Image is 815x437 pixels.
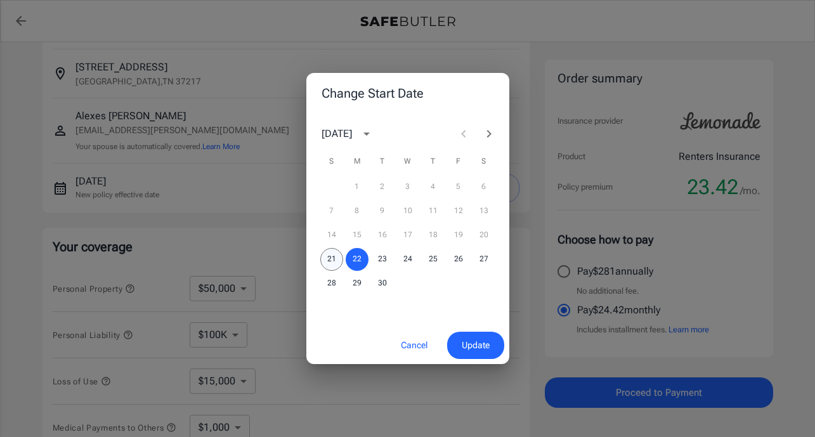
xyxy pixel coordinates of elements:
[371,272,394,295] button: 30
[346,272,368,295] button: 29
[447,149,470,174] span: Friday
[396,149,419,174] span: Wednesday
[422,149,445,174] span: Thursday
[462,337,490,353] span: Update
[371,149,394,174] span: Tuesday
[356,123,377,145] button: calendar view is open, switch to year view
[396,248,419,271] button: 24
[386,332,442,359] button: Cancel
[473,149,495,174] span: Saturday
[422,248,445,271] button: 25
[447,332,504,359] button: Update
[346,149,368,174] span: Monday
[320,149,343,174] span: Sunday
[322,126,352,141] div: [DATE]
[306,73,509,114] h2: Change Start Date
[320,272,343,295] button: 28
[447,248,470,271] button: 26
[476,121,502,147] button: Next month
[371,248,394,271] button: 23
[473,248,495,271] button: 27
[320,248,343,271] button: 21
[346,248,368,271] button: 22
